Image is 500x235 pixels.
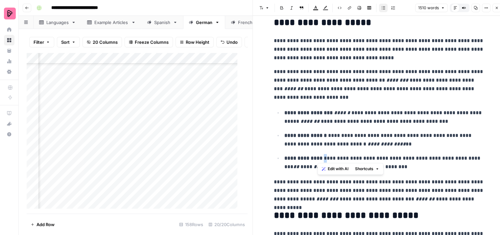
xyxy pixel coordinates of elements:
[4,8,16,19] img: Preply Logo
[186,39,209,45] span: Row Height
[4,45,14,56] a: Your Data
[238,19,253,26] div: French
[46,19,69,26] div: Languages
[57,37,80,47] button: Sort
[352,165,382,173] button: Shortcuts
[61,39,70,45] span: Sort
[328,166,348,172] span: Edit with AI
[82,16,141,29] a: Example Articles
[4,66,14,77] a: Settings
[135,39,169,45] span: Freeze Columns
[83,37,122,47] button: 20 Columns
[415,4,448,12] button: 1510 words
[141,16,183,29] a: Spanish
[183,16,225,29] a: German
[4,129,14,140] button: Help + Support
[226,39,238,45] span: Undo
[36,221,55,228] span: Add Row
[27,219,59,230] button: Add Row
[4,5,14,22] button: Workspace: Preply
[176,37,214,47] button: Row Height
[4,118,14,129] button: What's new?
[4,119,14,129] div: What's new?
[125,37,173,47] button: Freeze Columns
[34,16,82,29] a: Languages
[34,39,44,45] span: Filter
[225,16,266,29] a: French
[4,108,14,118] a: AirOps Academy
[4,56,14,66] a: Usage
[4,24,14,35] a: Home
[29,37,54,47] button: Filter
[319,165,351,173] button: Edit with AI
[94,19,129,26] div: Example Articles
[206,219,248,230] div: 20/20 Columns
[4,35,14,45] a: Browse
[355,166,373,172] span: Shortcuts
[418,5,439,11] span: 1510 words
[93,39,118,45] span: 20 Columns
[216,37,242,47] button: Undo
[177,219,206,230] div: 158 Rows
[154,19,170,26] div: Spanish
[196,19,212,26] div: German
